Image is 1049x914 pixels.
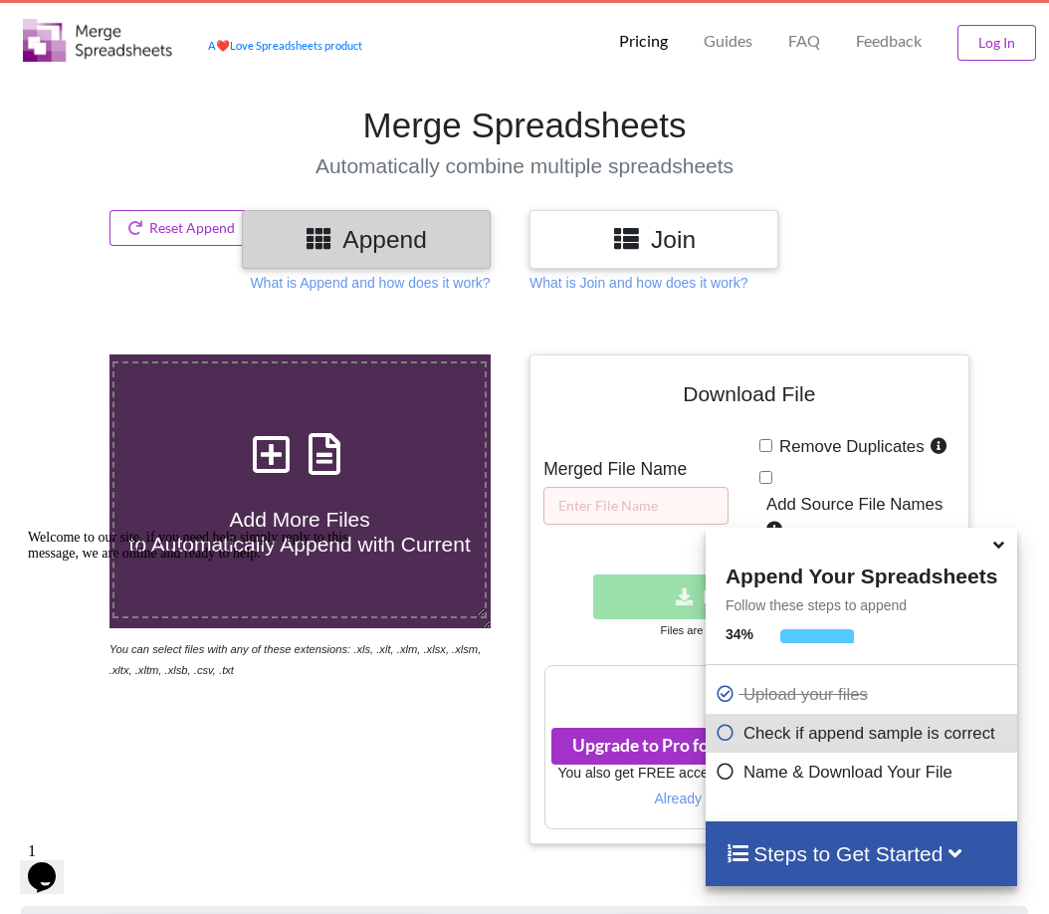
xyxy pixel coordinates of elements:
h3: Join [544,225,763,254]
h4: Steps to Get Started [726,841,997,866]
h6: You also get FREE access to our other tool [545,765,953,782]
iframe: chat widget [20,834,84,894]
span: heart [216,39,230,52]
h4: Download File [544,369,954,426]
span: Add Source File Names [759,495,943,514]
button: Log In [957,25,1036,61]
iframe: chat widget [20,522,378,824]
p: Already a Pro Member? Log In [545,789,953,808]
h3: Your files are more than 1 MB [545,676,953,698]
p: Check if append sample is correct [716,721,1012,746]
small: Files are downloaded in .xlsx format [661,624,838,636]
p: FAQ [788,31,820,52]
p: Follow these steps to append [706,595,1017,615]
span: Upgrade to Pro for just CAD $5 per month [572,735,924,756]
p: Upload your files [716,682,1012,707]
b: 34 % [726,626,753,642]
h5: Merged File Name [543,459,729,480]
p: What is Append and how does it work? [250,273,490,293]
p: Guides [704,31,752,52]
span: Feedback [856,33,922,49]
h4: Append Your Spreadsheets [706,559,1017,588]
span: Add More Files to Automatically Append with Current [129,508,471,556]
span: Welcome to our site, if you need help simply reply to this message, we are online and ready to help. [8,8,328,39]
input: Enter File Name [543,487,729,525]
button: Upgrade to Pro for just CAD $5 per monthsmile [551,728,944,765]
h3: Append [257,225,476,254]
span: Remove Duplicates [772,437,925,456]
a: AheartLove Spreadsheets product [208,39,362,52]
p: Name & Download Your File [716,760,1012,785]
p: Pricing [619,31,668,52]
div: Welcome to our site, if you need help simply reply to this message, we are online and ready to help. [8,8,366,40]
p: What is Join and how does it work? [529,273,747,293]
img: Logo.png [23,19,172,62]
button: Reset Append [109,210,257,246]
